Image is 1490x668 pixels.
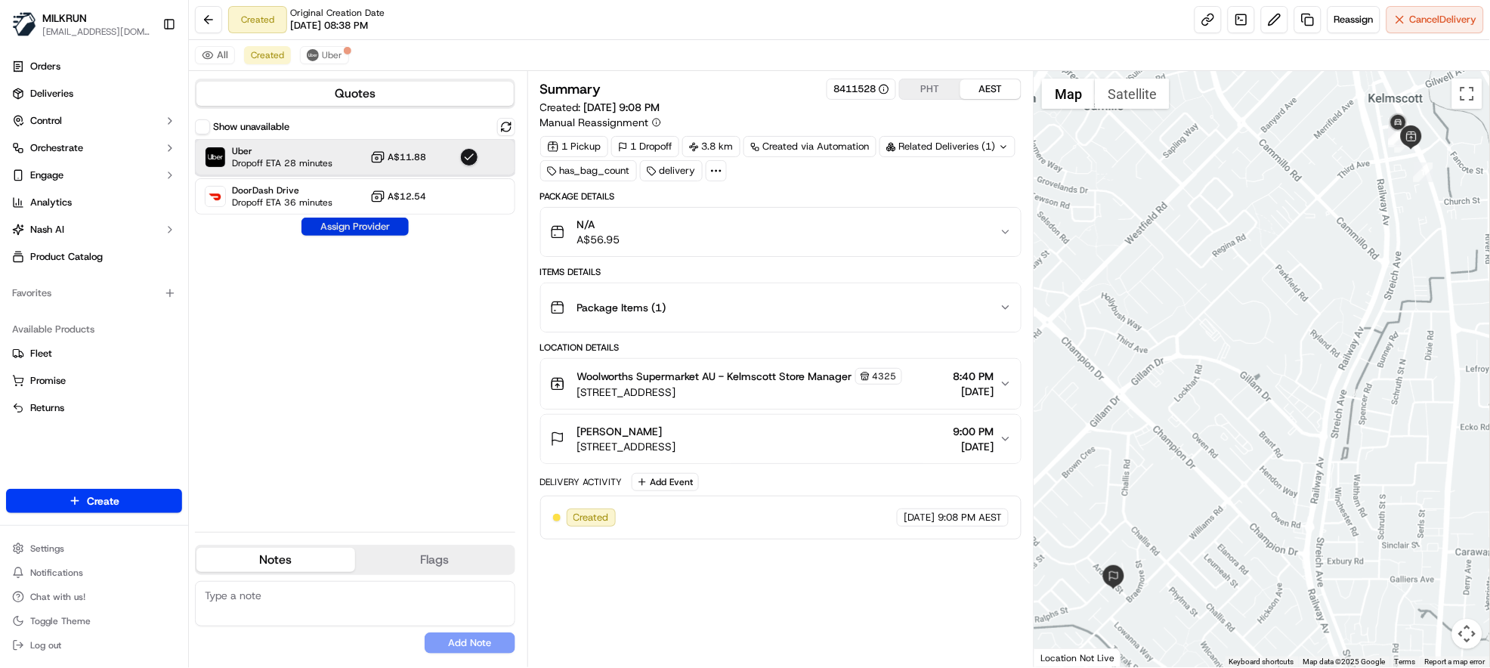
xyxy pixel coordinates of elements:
div: Delivery Activity [540,476,623,488]
span: Engage [30,169,63,182]
span: Dropoff ETA 28 minutes [232,157,332,169]
button: A$11.88 [370,150,427,165]
a: Deliveries [6,82,182,106]
a: Fleet [12,347,176,360]
span: [DATE] [904,511,935,524]
div: Location Not Live [1034,648,1121,667]
span: Toggle Theme [30,615,91,627]
button: Chat with us! [6,586,182,608]
span: [STREET_ADDRESS] [577,439,676,454]
button: Show street map [1042,79,1095,109]
div: has_bag_count [540,160,637,181]
span: Created [251,49,284,61]
span: [DATE] [953,384,994,399]
label: Show unavailable [213,120,289,134]
span: [PERSON_NAME] [577,424,663,439]
span: N/A [577,217,620,232]
button: Create [6,489,182,513]
button: Reassign [1328,6,1380,33]
button: Fleet [6,342,182,366]
a: Terms (opens in new tab) [1395,657,1416,666]
div: Package Details [540,190,1022,203]
a: Created via Automation [743,136,876,157]
button: Map camera controls [1452,619,1482,649]
a: Promise [12,374,176,388]
div: 2 [1395,133,1414,153]
button: A$12.54 [370,189,427,204]
div: Items Details [540,266,1022,278]
span: Orchestrate [30,141,83,155]
div: 4 [1389,125,1408,145]
span: Manual Reassignment [540,115,649,130]
button: Flags [355,548,514,572]
span: Cancel Delivery [1410,13,1477,26]
button: N/AA$56.95 [541,208,1022,256]
button: Notifications [6,562,182,583]
a: Orders [6,54,182,79]
button: Woolworths Supermarket AU - Kelmscott Store Manager4325[STREET_ADDRESS]8:40 PM[DATE] [541,359,1022,409]
span: 9:00 PM [953,424,994,439]
div: 5 [1389,125,1408,144]
button: Quotes [196,82,514,106]
span: Analytics [30,196,72,209]
button: MILKRUN [42,11,87,26]
button: Created [244,46,291,64]
img: Uber [206,147,225,167]
img: MILKRUN [12,12,36,36]
span: Created: [540,100,660,115]
span: Map data ©2025 Google [1303,657,1386,666]
button: CancelDelivery [1386,6,1484,33]
button: Keyboard shortcuts [1229,657,1294,667]
span: Orders [30,60,60,73]
button: Settings [6,538,182,559]
span: [DATE] 9:08 PM [584,101,660,114]
button: Orchestrate [6,136,182,160]
span: Uber [232,145,332,157]
span: Nash AI [30,223,64,237]
span: Uber [322,49,342,61]
span: [DATE] 08:38 PM [290,19,368,32]
div: Favorites [6,281,182,305]
div: 1 Dropoff [611,136,679,157]
a: Report a map error [1425,657,1485,666]
button: Uber [300,46,349,64]
button: [EMAIL_ADDRESS][DOMAIN_NAME] [42,26,150,38]
button: Add Event [632,473,699,491]
img: Google [1038,648,1088,667]
span: Dropoff ETA 36 minutes [232,196,332,209]
button: AEST [960,79,1021,99]
span: Notifications [30,567,83,579]
button: Notes [196,548,355,572]
button: Assign Provider [301,218,409,236]
button: Returns [6,396,182,420]
h3: Summary [540,82,601,96]
span: Package Items ( 1 ) [577,300,666,315]
div: delivery [640,160,703,181]
button: PHT [900,79,960,99]
span: Created [573,511,609,524]
button: Package Items (1) [541,283,1022,332]
button: 8411528 [833,82,889,96]
a: Product Catalog [6,245,182,269]
div: Available Products [6,317,182,342]
span: Control [30,114,62,128]
span: 8:40 PM [953,369,994,384]
img: uber-new-logo.jpeg [307,49,319,61]
span: 9:08 PM AEST [938,511,1002,524]
a: Analytics [6,190,182,215]
span: Product Catalog [30,250,103,264]
button: All [195,46,235,64]
div: Related Deliveries (1) [879,136,1015,157]
span: Chat with us! [30,591,85,603]
button: MILKRUNMILKRUN[EMAIL_ADDRESS][DOMAIN_NAME] [6,6,156,42]
button: Promise [6,369,182,393]
button: Nash AI [6,218,182,242]
span: A$11.88 [388,151,427,163]
img: DoorDash Drive [206,187,225,206]
a: Returns [12,401,176,415]
span: Woolworths Supermarket AU - Kelmscott Store Manager [577,369,852,384]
